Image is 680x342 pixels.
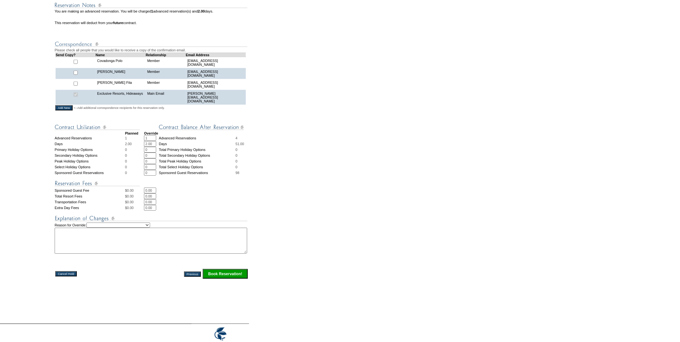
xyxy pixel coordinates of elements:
td: [EMAIL_ADDRESS][DOMAIN_NAME] [186,79,246,90]
span: 98 [236,171,239,175]
b: 2.00 [198,9,205,13]
td: Select Holiday Options [55,164,125,170]
td: $ [125,199,144,205]
span: 0.00 [127,194,134,198]
span: 0 [236,153,237,157]
td: Days [55,141,125,147]
img: Contract Utilization [55,123,140,131]
span: 51.00 [236,142,244,146]
td: Sponsored Guest Reservations [55,170,125,176]
td: [PERSON_NAME] Fita [95,79,146,90]
span: 2.00 [125,142,132,146]
span: 1 [125,136,127,140]
span: 0 [125,159,127,163]
td: Primary Holiday Options [55,147,125,153]
td: $ [125,205,144,211]
b: future [113,21,123,25]
td: Sponsored Guest Fee [55,188,125,193]
input: Click this button to finalize your reservation. [203,269,248,279]
b: 1 [151,9,153,13]
img: Explanation of Changes [55,215,247,223]
td: Member [146,79,186,90]
span: 0 [125,153,127,157]
td: Advanced Reservations [159,135,236,141]
td: Email Address [186,53,246,57]
td: Reason for Override: [55,223,248,254]
td: Extra Day Fees [55,205,125,211]
td: This reservation will deduct from your contract. [55,21,248,25]
td: Member [146,68,186,79]
td: Secondary Holiday Options [55,153,125,158]
td: [PERSON_NAME] [95,68,146,79]
span: 0 [236,165,237,169]
td: $ [125,188,144,193]
td: Total Primary Holiday Options [159,147,236,153]
td: You are making an advanced reservation. You will be charged advanced reservation(s) and days. [55,9,248,17]
td: Advanced Reservations [55,135,125,141]
td: [EMAIL_ADDRESS][DOMAIN_NAME] [186,57,246,68]
input: Add New [55,105,73,110]
td: Peak Holiday Options [55,158,125,164]
td: [EMAIL_ADDRESS][DOMAIN_NAME] [186,68,246,79]
img: Reservation Fees [55,180,140,188]
span: 0 [236,159,237,163]
td: Total Resort Fees [55,193,125,199]
span: 0.00 [127,189,134,192]
span: 0.00 [127,206,134,210]
strong: Planned [125,131,138,135]
td: Main Email [146,90,186,105]
span: 4 [236,136,237,140]
span: 0 [236,148,237,152]
img: Contract Balance After Reservation [159,123,244,131]
span: Please check all people that you would like to receive a copy of the confirmation email. [55,48,186,52]
td: Days [159,141,236,147]
input: Cancel Hold [55,271,77,276]
td: Exclusive Resorts, Hideaways [95,90,146,105]
span: 0 [125,148,127,152]
td: Name [95,53,146,57]
td: [PERSON_NAME][EMAIL_ADDRESS][DOMAIN_NAME] [186,90,246,105]
td: Total Select Holiday Options [159,164,236,170]
td: Transportation Fees [55,199,125,205]
strong: Override [144,131,158,135]
td: Covadonga Polo [95,57,146,68]
span: 0.00 [127,200,134,204]
td: Member [146,57,186,68]
span: 0 [125,171,127,175]
img: Reservation Notes [55,1,247,9]
td: Send Copy? [56,53,96,57]
td: Total Secondary Holiday Options [159,153,236,158]
input: Previous [184,272,201,277]
td: $ [125,193,144,199]
span: <--Add additional correspondence recipients for this reservation only. [74,106,165,110]
td: Total Peak Holiday Options [159,158,236,164]
td: Sponsored Guest Reservations [159,170,236,176]
td: Relationship [146,53,186,57]
span: 0 [125,165,127,169]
